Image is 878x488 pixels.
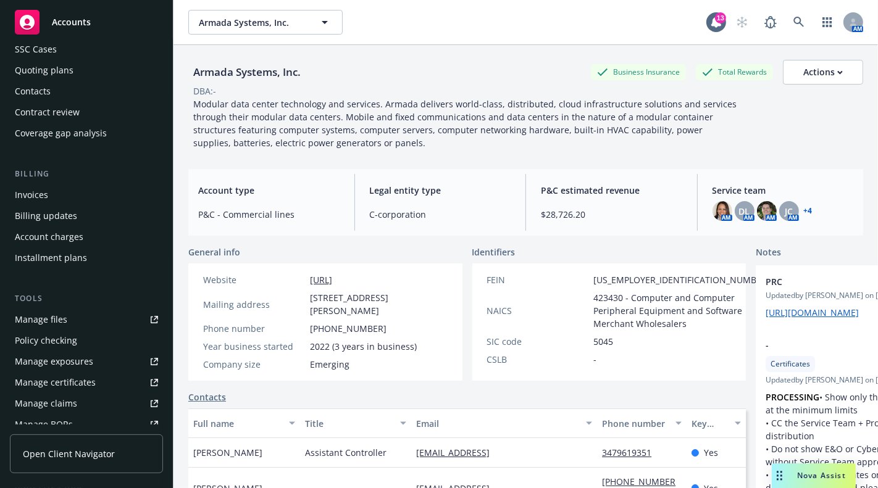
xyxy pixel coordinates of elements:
span: C-corporation [370,208,511,221]
img: photo [713,201,732,221]
button: Phone number [597,408,686,438]
div: Manage certificates [15,373,96,392]
button: Email [411,408,597,438]
span: [STREET_ADDRESS][PERSON_NAME] [310,291,448,317]
div: Total Rewards [696,64,773,80]
span: P&C estimated revenue [541,184,682,197]
div: Tools [10,292,163,305]
div: Invoices [15,185,48,205]
button: Full name [188,408,300,438]
a: Manage BORs [10,415,163,434]
a: Contacts [10,81,163,101]
div: Title [305,417,393,430]
a: Start snowing [730,10,755,35]
div: SIC code [487,335,589,348]
div: CSLB [487,353,589,366]
a: [URL][DOMAIN_NAME] [766,307,859,318]
div: DBA: - [193,85,216,97]
a: Account charges [10,227,163,247]
a: Report a Bug [758,10,783,35]
span: [US_EMPLOYER_IDENTIFICATION_NUMBER] [594,273,771,286]
span: Yes [704,446,718,459]
div: Policy checking [15,331,77,350]
a: +4 [804,207,813,215]
a: Installment plans [10,248,163,268]
div: Contract review [15,102,80,122]
button: Title [300,408,412,438]
div: FEIN [487,273,589,286]
div: Contacts [15,81,51,101]
button: Key contact [687,408,746,438]
span: Certificates [771,358,810,370]
span: 423430 - Computer and Computer Peripheral Equipment and Software Merchant Wholesalers [594,291,771,330]
span: P&C - Commercial lines [198,208,340,221]
span: Notes [756,246,781,260]
div: Website [203,273,305,286]
div: Manage files [15,310,67,329]
div: Year business started [203,340,305,353]
div: Mailing address [203,298,305,311]
div: Manage BORs [15,415,73,434]
a: Switch app [815,10,840,35]
a: [URL] [310,274,332,286]
div: Billing updates [15,206,77,226]
span: Legal entity type [370,184,511,197]
span: Service team [713,184,854,197]
div: Email [416,417,579,430]
div: Key contact [692,417,727,430]
div: Manage exposures [15,352,93,371]
a: [EMAIL_ADDRESS] [416,447,500,458]
div: Drag to move [772,463,787,488]
span: JC [785,205,793,218]
div: NAICS [487,304,589,317]
a: 3479619351 [602,447,661,458]
div: Installment plans [15,248,87,268]
a: Contacts [188,391,226,403]
div: Company size [203,358,305,371]
span: - [594,353,597,366]
strong: PROCESSING [766,391,819,403]
a: Manage claims [10,394,163,413]
span: Account type [198,184,340,197]
a: Manage certificates [10,373,163,392]
span: Identifiers [472,246,516,258]
span: Modular data center technology and services. Armada delivers world-class, distributed, cloud infr... [193,98,739,149]
div: Business Insurance [591,64,686,80]
span: 2022 (3 years in business) [310,340,417,353]
img: photo [757,201,777,221]
div: SSC Cases [15,39,57,59]
div: Full name [193,417,282,430]
a: Policy checking [10,331,163,350]
a: Billing updates [10,206,163,226]
span: Assistant Controller [305,446,387,459]
span: General info [188,246,240,258]
button: Actions [783,60,863,85]
a: Manage files [10,310,163,329]
button: Nova Assist [772,463,856,488]
button: Armada Systems, Inc. [188,10,343,35]
a: Search [787,10,811,35]
span: Nova Assist [797,470,846,481]
div: Actions [803,60,843,84]
a: Manage exposures [10,352,163,371]
span: Emerging [310,358,349,371]
a: Invoices [10,185,163,205]
div: 13 [715,12,726,23]
span: $28,726.20 [541,208,682,221]
span: Open Client Navigator [23,447,115,460]
a: Quoting plans [10,60,163,80]
div: Phone number [203,322,305,335]
span: [PERSON_NAME] [193,446,262,459]
div: Quoting plans [15,60,73,80]
div: Billing [10,168,163,180]
a: Contract review [10,102,163,122]
span: 5045 [594,335,614,348]
a: Accounts [10,5,163,39]
div: Phone number [602,417,667,430]
span: [PHONE_NUMBER] [310,322,387,335]
a: Coverage gap analysis [10,123,163,143]
div: Account charges [15,227,83,247]
div: Coverage gap analysis [15,123,107,143]
span: Armada Systems, Inc. [199,16,306,29]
